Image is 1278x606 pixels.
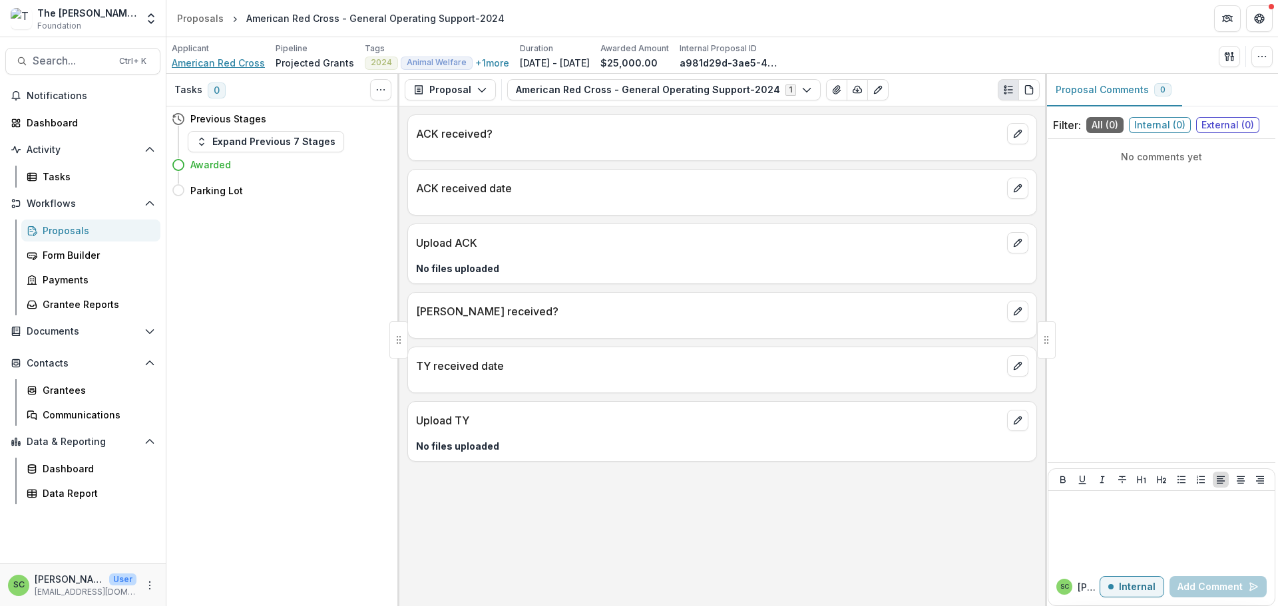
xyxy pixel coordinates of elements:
button: Align Center [1233,472,1249,488]
span: Workflows [27,198,139,210]
button: Ordered List [1193,472,1209,488]
a: Grantee Reports [21,293,160,315]
button: Add Comment [1170,576,1267,597]
button: Open Documents [5,321,160,342]
h4: Awarded [190,158,231,172]
p: No files uploaded [416,439,1028,453]
span: 0 [208,82,226,98]
button: Align Right [1252,472,1268,488]
div: Grantees [43,383,150,397]
p: ACK received? [416,126,1002,142]
button: PDF view [1018,79,1040,100]
button: edit [1007,178,1028,199]
p: Upload ACK [416,235,1002,251]
p: a981d29d-3ae5-48d5-9efb-ac3b2c70f4ec [680,56,779,70]
span: Internal ( 0 ) [1129,117,1191,133]
button: Open Contacts [5,353,160,374]
h3: Tasks [174,84,202,96]
button: Toggle View Cancelled Tasks [370,79,391,100]
button: +1more [475,57,509,69]
span: All ( 0 ) [1086,117,1124,133]
p: ACK received date [416,180,1002,196]
a: American Red Cross [172,56,265,70]
button: Notifications [5,85,160,106]
p: No files uploaded [416,261,1028,275]
p: Pipeline [276,43,308,55]
button: Heading 2 [1154,472,1170,488]
div: Proposals [43,224,150,237]
button: Internal [1100,576,1164,597]
button: Underline [1074,472,1090,488]
a: Payments [21,269,160,291]
p: [PERSON_NAME] received? [416,303,1002,319]
span: Data & Reporting [27,436,139,448]
button: More [142,577,158,593]
h4: Previous Stages [190,112,266,126]
button: edit [1007,232,1028,253]
a: Dashboard [5,112,160,134]
p: [PERSON_NAME] [1078,580,1100,594]
span: Search... [33,55,111,67]
p: [EMAIL_ADDRESS][DOMAIN_NAME] [35,586,136,598]
a: Proposals [21,220,160,241]
button: edit [1007,301,1028,322]
div: Sonia Cavalli [13,581,25,589]
div: Payments [43,273,150,287]
p: User [109,573,136,585]
button: Align Left [1213,472,1229,488]
a: Form Builder [21,244,160,266]
span: Contacts [27,358,139,369]
span: Foundation [37,20,81,32]
a: Communications [21,404,160,426]
p: [PERSON_NAME] [35,572,104,586]
img: The Brunetti Foundation [11,8,32,29]
button: Proposal [405,79,496,100]
button: Partners [1214,5,1241,32]
p: TY received date [416,358,1002,374]
a: Tasks [21,166,160,188]
span: Documents [27,326,139,337]
div: Ctrl + K [116,54,149,69]
div: Form Builder [43,248,150,262]
span: Activity [27,144,139,156]
button: Search... [5,48,160,75]
button: Open Activity [5,139,160,160]
button: American Red Cross - General Operating Support-20241 [507,79,821,100]
p: $25,000.00 [600,56,658,70]
button: Open Workflows [5,193,160,214]
div: American Red Cross - General Operating Support-2024 [246,11,505,25]
p: Awarded Amount [600,43,669,55]
span: Animal Welfare [407,58,467,67]
h4: Parking Lot [190,184,243,198]
button: Proposal Comments [1045,74,1182,106]
button: Bold [1055,472,1071,488]
button: Open Data & Reporting [5,431,160,452]
button: Get Help [1246,5,1273,32]
div: Dashboard [27,116,150,130]
span: Notifications [27,90,155,102]
p: Internal [1119,581,1156,593]
a: Proposals [172,9,229,28]
button: Italicize [1094,472,1110,488]
button: Bullet List [1173,472,1189,488]
button: Expand Previous 7 Stages [188,131,344,152]
p: Duration [520,43,553,55]
button: Heading 1 [1134,472,1150,488]
button: edit [1007,355,1028,377]
span: External ( 0 ) [1196,117,1259,133]
div: Tasks [43,170,150,184]
button: View Attached Files [826,79,847,100]
p: Upload TY [416,412,1002,428]
div: Grantee Reports [43,297,150,311]
button: Open entity switcher [142,5,160,32]
a: Data Report [21,482,160,504]
button: edit [1007,410,1028,431]
p: Filter: [1053,117,1081,133]
button: edit [1007,123,1028,144]
p: Internal Proposal ID [680,43,757,55]
button: Plaintext view [998,79,1019,100]
p: No comments yet [1053,150,1270,164]
p: Tags [365,43,385,55]
p: Projected Grants [276,56,354,70]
